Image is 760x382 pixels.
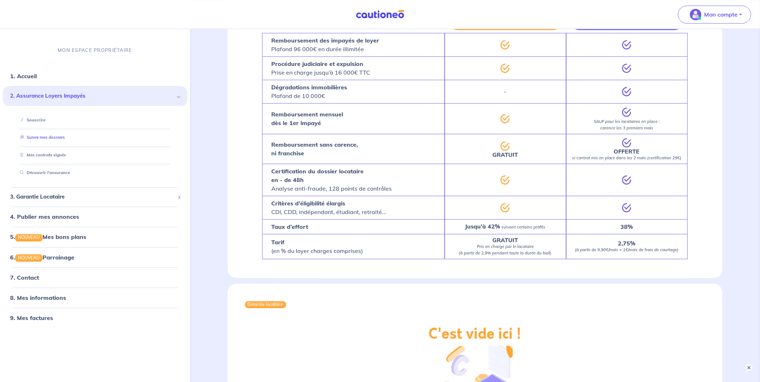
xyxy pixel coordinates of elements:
[10,213,79,220] a: 4. Publier mes annonces
[621,223,633,230] strong: 38%
[271,238,363,255] p: (en % du loyer charges comprises)
[704,10,738,19] p: Mon compte
[429,325,521,343] h2: C'est vide ici !
[3,69,187,83] div: 1. Accueil
[3,209,187,224] div: 4. Publier mes annonces
[271,59,370,77] p: Prise en charge jusqu’à 16 000€ TTC
[10,294,66,301] a: 8. Mes informations
[10,72,37,80] a: 1. Accueil
[594,119,660,130] em: SAUF pour les locataires en place : carence les 3 premiers mois
[271,141,358,157] strong: Remboursement sans carence, ni franchise
[17,152,66,157] a: Mes contrats signés
[10,92,175,100] span: 2. Assurance Loyers Impayés
[353,10,407,19] img: Cautioneo
[271,111,343,126] strong: Remboursement mensuel dès le 1er impayé
[690,9,702,20] img: illu_account_valid_menu.svg
[17,117,45,123] a: Souscrire
[493,236,518,244] strong: GRATUIT
[3,270,187,285] div: 7. Contact
[10,254,74,261] a: 6.NOUVEAUParrainage
[465,223,500,230] strong: Jusqu’à 42%
[3,290,187,305] div: 8. Mes informations
[271,239,284,246] strong: Tarif
[445,80,566,103] div: -
[271,36,379,53] p: Plafond 96 000€ en durée illimitée
[271,37,379,44] strong: Remboursement des impayés de loyer
[271,223,308,230] strong: Taux d’effort
[10,233,86,240] a: 5.NOUVEAUMes bons plans
[271,167,392,193] p: Analyse anti-fraude, 128 points de contrôles
[502,225,546,230] em: suivant certains profils
[58,47,132,54] p: MON ESPACE PROPRIÉTAIRE
[271,84,347,91] strong: Dégradations immobilières
[271,83,347,100] p: Plafond de 10 000€
[493,151,518,158] strong: GRATUIT
[575,247,679,252] em: (à partir de 9,90€/mois + 1€/mois de frais de courtage)
[614,148,640,155] strong: OFFERTE
[12,149,179,161] div: Mes contrats signés
[245,301,286,308] div: Garantie locataire
[10,314,53,321] a: 9. Mes factures
[3,190,187,204] div: 3. Garantie Locataire
[3,250,187,265] div: 6.NOUVEAUParrainage
[12,132,179,143] div: Suivre mes dossiers
[10,193,175,201] span: 3. Garantie Locataire
[17,135,65,140] a: Suivre mes dossiers
[678,5,751,23] button: illu_account_valid_menu.svgMon compte
[10,274,39,281] a: 7. Contact
[12,114,179,126] div: Souscrire
[17,170,70,175] a: Découvrir l'assurance
[271,60,363,67] strong: Procédure judiciaire et expulsion
[3,311,187,325] div: 9. Mes factures
[3,230,187,244] div: 5.NOUVEAUMes bons plans
[746,364,753,371] button: ×
[3,86,187,106] div: 2. Assurance Loyers Impayés
[271,199,386,216] p: CDI, CDD, indépendant, étudiant, retraité...
[271,200,345,207] strong: Critères d’éligibilité élargis
[459,244,552,256] em: Pris en charge par le locataire (à partir de 2,9% pendant toute la durée du bail)
[572,155,682,160] em: si contrat mis en place dans les 2 mois (certification 29€)
[271,168,364,183] strong: Certification du dossier locataire en - de 48h
[618,240,636,247] strong: 2,75%
[12,167,179,179] div: Découvrir l'assurance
